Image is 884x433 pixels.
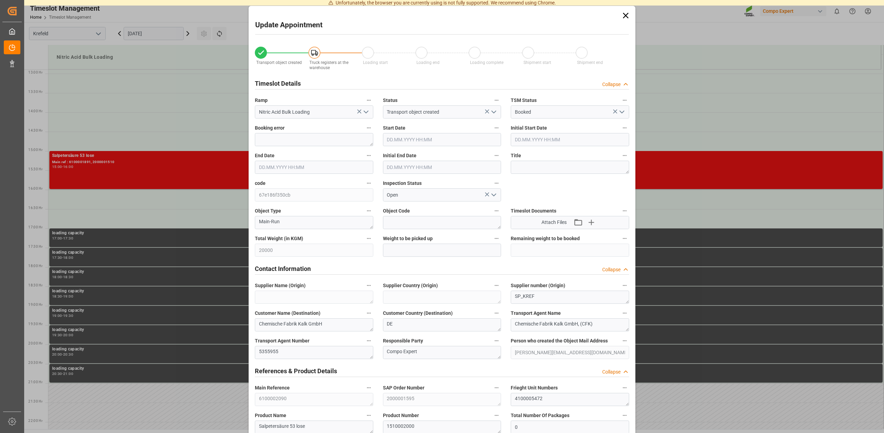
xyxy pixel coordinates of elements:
[511,282,565,289] span: Supplier number (Origin)
[255,152,275,159] span: End Date
[511,412,569,419] span: Total Number Of Packages
[492,411,501,420] button: Product Number
[492,309,501,318] button: Customer Country (Destination)
[383,310,453,317] span: Customer Country (Destination)
[620,123,629,132] button: Initial Start Date
[511,133,629,146] input: DD.MM.YYYY HH:MM
[492,336,501,345] button: Responsible Party
[255,346,373,359] textarea: 5355955
[620,383,629,392] button: Frieght Unit Numbers
[541,219,567,226] span: Attach Files
[383,133,501,146] input: DD.MM.YYYY HH:MM
[620,411,629,420] button: Total Number Of Packages
[255,282,306,289] span: Supplier Name (Origin)
[523,60,551,65] span: Shipment start
[620,234,629,243] button: Remaining weight to be booked
[616,107,626,117] button: open menu
[363,60,388,65] span: Loading start
[364,281,373,290] button: Supplier Name (Origin)
[364,123,373,132] button: Booking error
[383,282,438,289] span: Supplier Country (Origin)
[255,393,373,406] textarea: 6100002090
[492,206,501,215] button: Object Code
[492,151,501,160] button: Initial End Date
[383,105,501,119] input: Type to search/select
[492,281,501,290] button: Supplier Country (Origin)
[383,180,422,187] span: Inspection Status
[383,393,501,406] textarea: 2000001595
[470,60,503,65] span: Loading complete
[364,383,373,392] button: Main Reference
[383,337,423,345] span: Responsible Party
[364,234,373,243] button: Total Weight (in KGM)
[620,309,629,318] button: Transport Agent Name
[511,337,608,345] span: Person who created the Object Mail Address
[492,234,501,243] button: Weight to be picked up
[364,96,373,105] button: Ramp
[360,107,371,117] button: open menu
[511,393,629,406] textarea: 4100005472
[492,383,501,392] button: SAP Order Number
[620,336,629,345] button: Person who created the Object Mail Address
[383,124,405,132] span: Start Date
[255,79,301,88] h2: Timeslot Details
[488,107,499,117] button: open menu
[255,207,281,215] span: Object Type
[309,60,348,70] span: Truck registers at the warehouse
[255,97,268,104] span: Ramp
[620,281,629,290] button: Supplier number (Origin)
[383,207,410,215] span: Object Code
[511,152,521,159] span: Title
[492,123,501,132] button: Start Date
[511,124,547,132] span: Initial Start Date
[364,206,373,215] button: Object Type
[256,60,302,65] span: Transport object created
[602,266,621,273] div: Collapse
[255,412,286,419] span: Product Name
[383,152,416,159] span: Initial End Date
[255,310,320,317] span: Customer Name (Destination)
[383,161,501,174] input: DD.MM.YYYY HH:MM
[364,151,373,160] button: End Date
[492,96,501,105] button: Status
[416,60,440,65] span: Loading end
[255,216,373,229] textarea: Main-Run
[492,179,501,188] button: Inspection Status
[255,264,311,273] h2: Contact Information
[255,318,373,331] textarea: Chemische Fabrik Kalk GmbH
[364,309,373,318] button: Customer Name (Destination)
[620,151,629,160] button: Title
[620,206,629,215] button: Timeslot Documents
[602,81,621,88] div: Collapse
[511,207,556,215] span: Timeslot Documents
[383,235,433,242] span: Weight to be picked up
[255,235,303,242] span: Total Weight (in KGM)
[511,291,629,304] textarea: SP_KREF
[383,412,419,419] span: Product Number
[255,161,373,174] input: DD.MM.YYYY HH:MM
[364,179,373,188] button: code
[255,384,290,392] span: Main Reference
[364,411,373,420] button: Product Name
[383,318,501,331] textarea: DE
[511,318,629,331] textarea: Chemische Fabrik Kalk GmbH, (CFK)
[255,180,266,187] span: code
[488,190,499,200] button: open menu
[255,124,285,132] span: Booking error
[255,105,373,119] input: Type to search/select
[511,310,561,317] span: Transport Agent Name
[255,337,309,345] span: Transport Agent Number
[255,20,323,31] h2: Update Appointment
[602,368,621,376] div: Collapse
[383,97,397,104] span: Status
[364,336,373,345] button: Transport Agent Number
[383,384,424,392] span: SAP Order Number
[255,366,337,376] h2: References & Product Details
[511,235,580,242] span: Remaining weight to be booked
[620,96,629,105] button: TSM Status
[511,97,537,104] span: TSM Status
[577,60,603,65] span: Shipment end
[383,346,501,359] textarea: Compo Expert
[511,384,558,392] span: Frieght Unit Numbers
